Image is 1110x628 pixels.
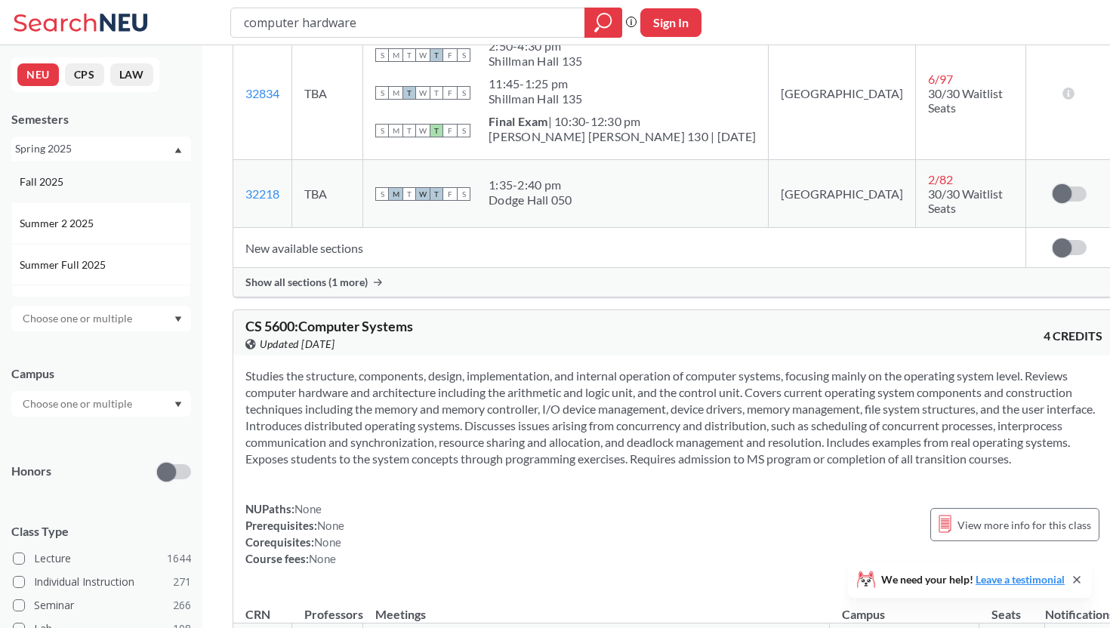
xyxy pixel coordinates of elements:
span: Show all sections (1 more) [245,276,368,289]
span: W [416,48,430,62]
td: [GEOGRAPHIC_DATA] [769,26,916,160]
a: 32834 [245,86,279,100]
span: 30/30 Waitlist Seats [928,86,1003,115]
span: None [309,552,336,565]
th: Campus [830,591,979,623]
div: Shillman Hall 135 [489,91,582,106]
span: T [402,86,416,100]
div: Dropdown arrow [11,391,191,417]
div: | 10:30-12:30 pm [489,114,756,129]
span: T [430,124,443,137]
button: LAW [110,63,153,86]
span: S [375,124,389,137]
div: CRN [245,606,270,623]
div: Dropdown arrow [11,306,191,331]
span: None [314,535,341,549]
input: Choose one or multiple [15,309,142,328]
span: 271 [173,574,191,590]
span: 6 / 97 [928,72,953,86]
span: S [457,124,470,137]
span: M [389,187,402,201]
span: F [443,86,457,100]
label: Individual Instruction [13,572,191,592]
span: W [416,124,430,137]
span: 1644 [167,550,191,567]
span: CS 5600 : Computer Systems [245,318,413,334]
div: Semesters [11,111,191,128]
span: View more info for this class [957,516,1091,534]
span: Summer Full 2025 [20,257,109,273]
td: [GEOGRAPHIC_DATA] [769,160,916,228]
svg: Dropdown arrow [174,402,182,408]
section: Studies the structure, components, design, implementation, and internal operation of computer sys... [245,368,1102,467]
b: Final Exam [489,114,548,128]
span: 266 [173,597,191,614]
th: Seats [979,591,1045,623]
span: F [443,124,457,137]
svg: Dropdown arrow [174,316,182,322]
button: NEU [17,63,59,86]
div: Campus [11,365,191,382]
span: T [430,187,443,201]
div: 11:45 - 1:25 pm [489,76,582,91]
span: S [375,187,389,201]
div: Shillman Hall 135 [489,54,582,69]
span: T [402,187,416,201]
span: Fall 2025 [20,174,66,190]
span: T [430,48,443,62]
span: S [375,48,389,62]
span: Updated [DATE] [260,336,335,352]
span: None [317,519,344,532]
span: None [294,502,322,516]
span: F [443,48,457,62]
span: T [402,48,416,62]
span: S [457,86,470,100]
th: Meetings [363,591,830,623]
span: Summer 2 2025 [20,215,97,232]
span: F [443,187,457,201]
span: S [375,86,389,100]
span: W [416,187,430,201]
td: TBA [292,26,363,160]
div: NUPaths: Prerequisites: Corequisites: Course fees: [245,500,344,567]
input: Class, professor, course number, "phrase" [242,10,574,35]
div: Dodge Hall 050 [489,192,572,208]
span: M [389,124,402,137]
label: Seminar [13,596,191,615]
div: Spring 2025 [15,140,173,157]
div: Spring 2025Dropdown arrowFall 2025Summer 2 2025Summer Full 2025Summer 1 2025Spring 2025Fall 2024S... [11,137,191,161]
label: Lecture [13,549,191,568]
span: S [457,48,470,62]
td: TBA [292,160,363,228]
th: Professors [292,591,363,623]
td: New available sections [233,228,1025,268]
button: CPS [65,63,104,86]
a: Leave a testimonial [976,573,1065,586]
span: T [430,86,443,100]
span: S [457,187,470,201]
span: 2 / 82 [928,172,953,186]
div: [PERSON_NAME] [PERSON_NAME] 130 | [DATE] [489,129,756,144]
div: magnifying glass [584,8,622,38]
span: M [389,86,402,100]
a: 32218 [245,186,279,201]
div: 1:35 - 2:40 pm [489,177,572,192]
span: We need your help! [881,574,1065,585]
svg: Dropdown arrow [174,147,182,153]
button: Sign In [640,8,701,37]
span: M [389,48,402,62]
span: T [402,124,416,137]
p: Honors [11,463,51,480]
span: 30/30 Waitlist Seats [928,186,1003,215]
input: Choose one or multiple [15,395,142,413]
div: 2:50 - 4:30 pm [489,38,582,54]
span: W [416,86,430,100]
span: 4 CREDITS [1044,328,1102,344]
span: Class Type [11,523,191,540]
svg: magnifying glass [594,12,612,33]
